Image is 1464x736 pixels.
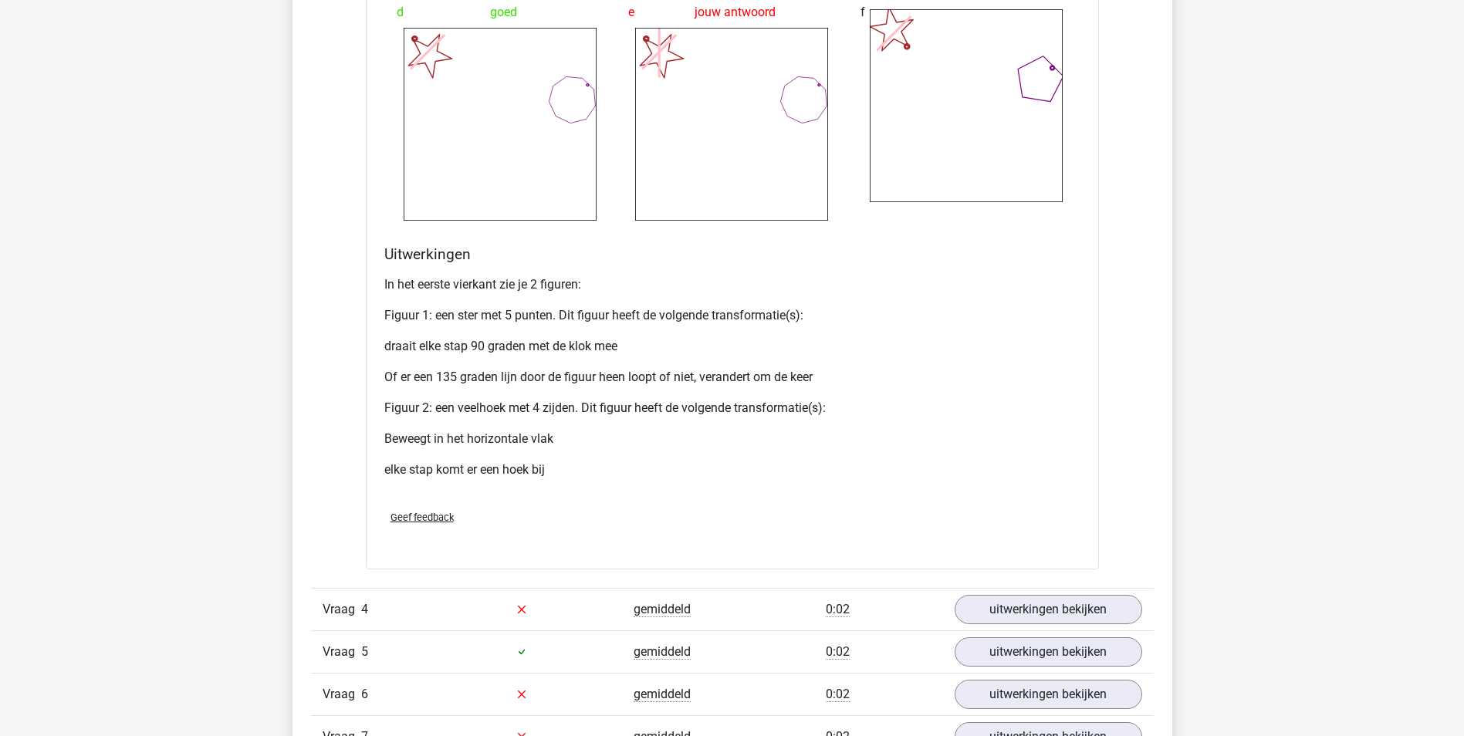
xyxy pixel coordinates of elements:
[323,600,361,619] span: Vraag
[634,644,691,660] span: gemiddeld
[955,637,1142,667] a: uitwerkingen bekijken
[361,602,368,616] span: 4
[384,430,1080,448] p: Beweegt in het horizontale vlak
[634,602,691,617] span: gemiddeld
[361,687,368,701] span: 6
[826,602,850,617] span: 0:02
[826,644,850,660] span: 0:02
[384,245,1080,263] h4: Uitwerkingen
[384,306,1080,325] p: Figuur 1: een ster met 5 punten. Dit figuur heeft de volgende transformatie(s):
[384,368,1080,387] p: Of er een 135 graden lijn door de figuur heen loopt of niet, verandert om de keer
[391,511,454,523] span: Geef feedback
[826,687,850,702] span: 0:02
[384,461,1080,479] p: elke stap komt er een hoek bij
[955,595,1142,624] a: uitwerkingen bekijken
[361,644,368,659] span: 5
[384,337,1080,356] p: draait elke stap 90 graden met de klok mee
[323,643,361,661] span: Vraag
[384,275,1080,294] p: In het eerste vierkant zie je 2 figuren:
[955,680,1142,709] a: uitwerkingen bekijken
[384,399,1080,417] p: Figuur 2: een veelhoek met 4 zijden. Dit figuur heeft de volgende transformatie(s):
[323,685,361,704] span: Vraag
[634,687,691,702] span: gemiddeld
